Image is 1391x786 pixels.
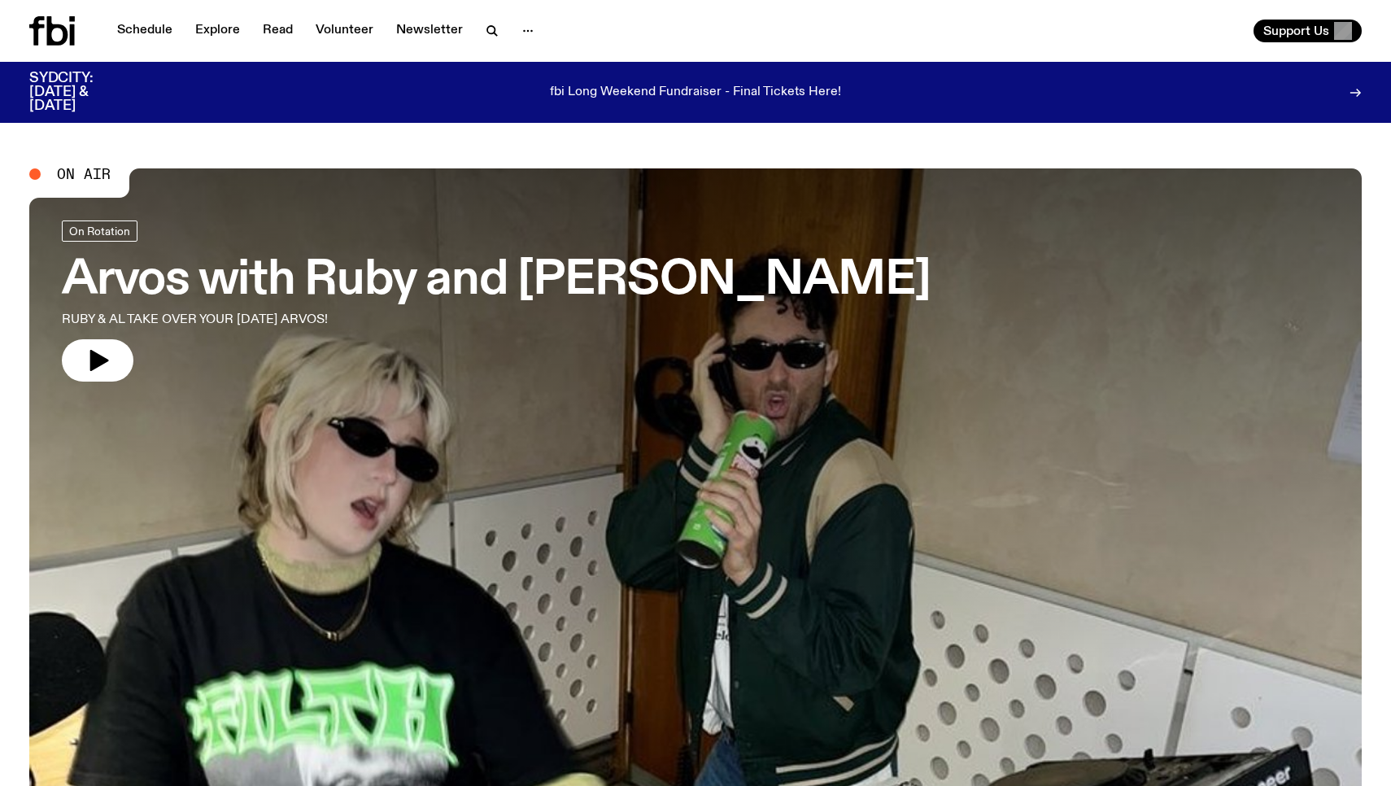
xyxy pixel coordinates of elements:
h3: Arvos with Ruby and [PERSON_NAME] [62,258,931,303]
button: Support Us [1254,20,1362,42]
a: Volunteer [306,20,383,42]
p: RUBY & AL TAKE OVER YOUR [DATE] ARVOS! [62,310,478,330]
a: Explore [185,20,250,42]
a: Read [253,20,303,42]
span: On Air [57,167,111,181]
a: Arvos with Ruby and [PERSON_NAME]RUBY & AL TAKE OVER YOUR [DATE] ARVOS! [62,221,931,382]
span: Support Us [1263,24,1329,38]
a: Newsletter [386,20,473,42]
p: fbi Long Weekend Fundraiser - Final Tickets Here! [550,85,841,100]
a: Schedule [107,20,182,42]
h3: SYDCITY: [DATE] & [DATE] [29,72,133,113]
span: On Rotation [69,225,130,237]
a: On Rotation [62,221,137,242]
